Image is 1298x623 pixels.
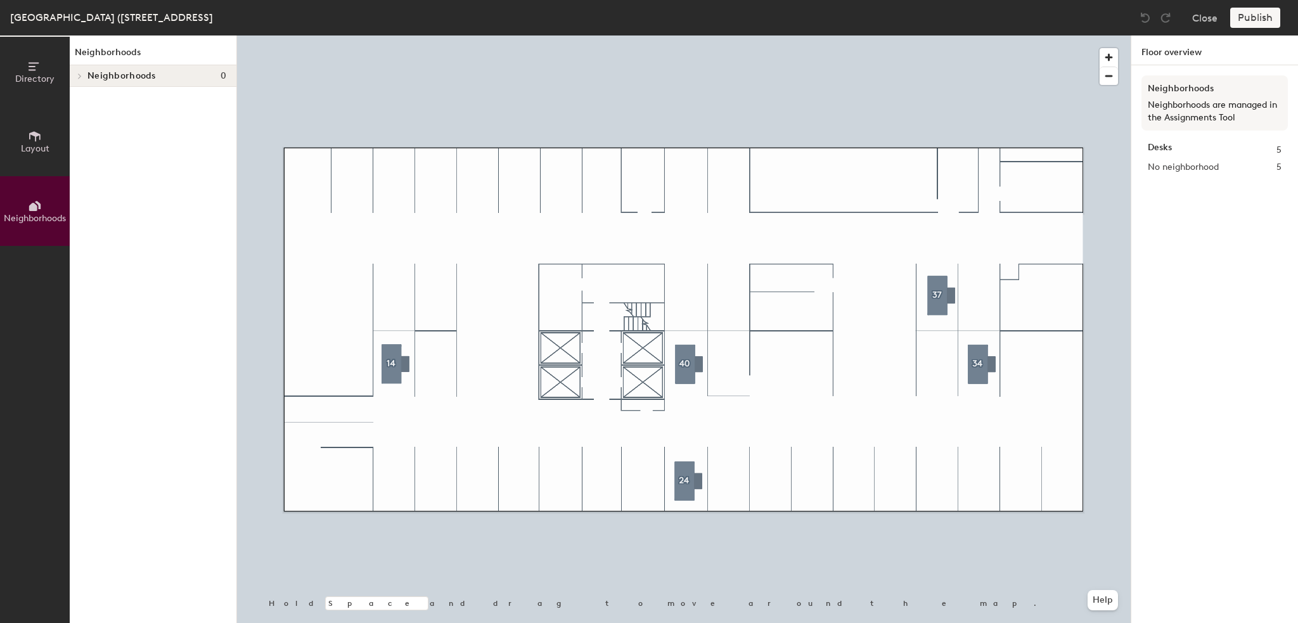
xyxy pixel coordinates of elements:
img: Redo [1159,11,1172,24]
span: 5 [1276,143,1282,157]
p: Neighborhoods are managed in the Assignments Tool [1148,99,1282,124]
span: Neighborhoods [4,213,66,224]
span: 5 [1276,160,1282,174]
strong: Desks [1148,143,1172,157]
div: [GEOGRAPHIC_DATA] ([STREET_ADDRESS] [10,10,213,25]
h1: Floor overview [1131,35,1298,65]
h3: Neighborhoods [1148,82,1282,96]
span: Directory [15,74,55,84]
button: Close [1192,8,1218,28]
span: 0 [221,71,226,81]
h1: Neighborhoods [70,46,236,65]
img: Undo [1139,11,1152,24]
span: Neighborhoods [87,71,156,81]
button: Help [1088,590,1118,610]
span: Layout [21,143,49,154]
span: No neighborhood [1148,160,1219,174]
